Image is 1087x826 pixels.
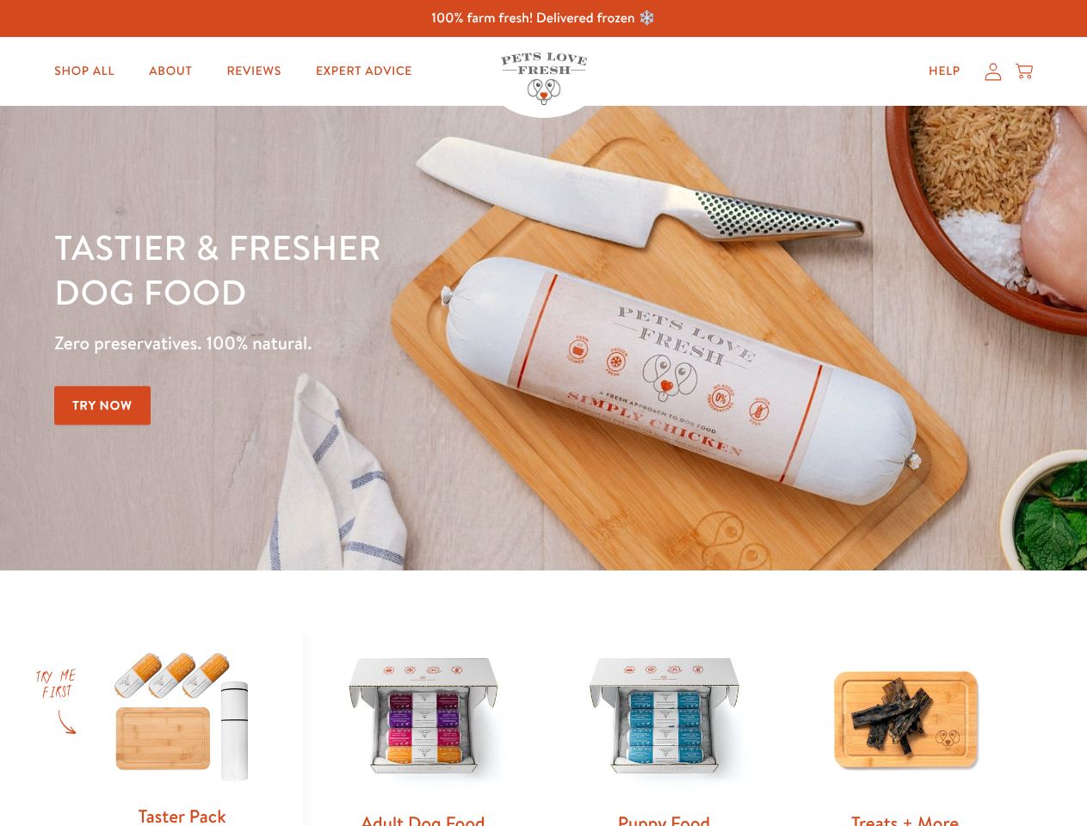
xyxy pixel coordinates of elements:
a: Help [915,54,974,89]
h1: Tastier & fresher dog food [54,225,707,314]
a: Reviews [213,54,294,89]
a: About [135,54,206,89]
img: Pets Love Fresh [501,52,587,105]
a: Try Now [54,386,151,425]
a: Expert Advice [302,54,426,89]
a: Shop All [40,54,128,89]
p: Zero preservatives. 100% natural. [54,328,707,359]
